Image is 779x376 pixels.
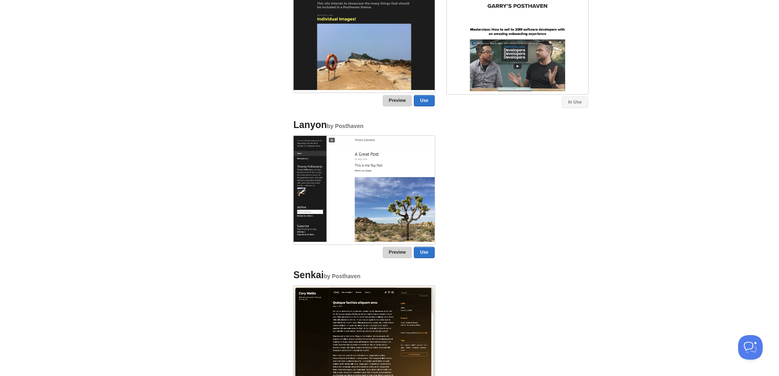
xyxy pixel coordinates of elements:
a: Use [414,95,434,106]
a: Preview [383,247,412,258]
a: Use [414,247,434,258]
img: Screenshot [294,136,435,242]
a: Preview [383,95,412,106]
iframe: Help Scout Beacon - Open [738,335,763,360]
a: In Use [562,97,588,108]
small: by Posthaven [327,123,364,129]
h4: Lanyon [294,120,435,130]
h4: Senkai [294,270,435,280]
small: by Posthaven [324,273,361,279]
